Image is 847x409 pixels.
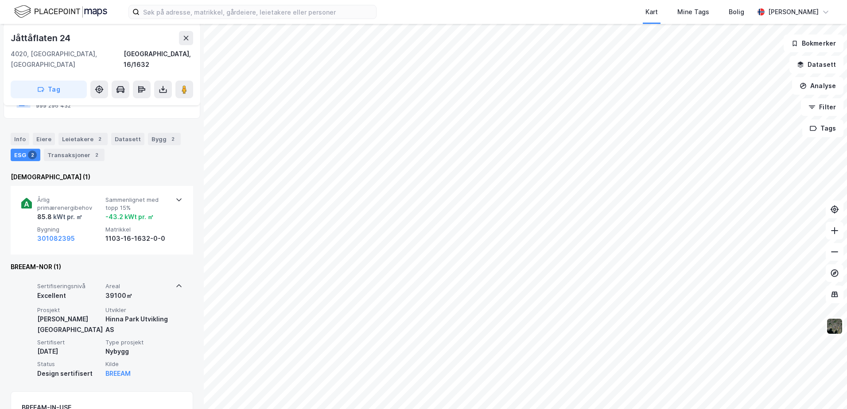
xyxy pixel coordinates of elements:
div: Excellent [37,290,102,301]
div: [PERSON_NAME] [768,7,819,17]
button: 301082395 [37,233,75,244]
span: Type prosjekt [105,339,170,346]
div: Datasett [111,133,144,145]
div: 999 296 432 [36,102,71,109]
span: Sammenlignet med topp 15% [105,196,170,212]
div: Kart [645,7,658,17]
div: 2 [28,150,37,159]
span: Status [37,360,102,368]
img: logo.f888ab2527a4732fd821a326f86c7f29.svg [14,4,107,19]
div: [DEMOGRAPHIC_DATA] (1) [11,172,193,182]
div: 85.8 [37,212,82,222]
div: Bygg [148,133,181,145]
div: Design sertifisert [37,368,102,379]
div: Transaksjoner [44,149,105,161]
button: BREEAM [105,368,131,379]
div: Eiere [33,133,55,145]
button: Datasett [789,56,843,73]
div: Bolig [729,7,744,17]
button: Bokmerker [784,35,843,52]
div: Nybygg [105,346,170,357]
span: Sertifiseringsnivå [37,282,102,290]
div: Kontrollprogram for chat [803,367,847,409]
span: Årlig primærenergibehov [37,196,102,212]
span: Prosjekt [37,306,102,314]
div: BREEAM-NOR (1) [11,262,193,272]
span: Bygning [37,226,102,233]
div: 2 [95,135,104,143]
div: Jåttåflaten 24 [11,31,72,45]
span: Kilde [105,360,170,368]
input: Søk på adresse, matrikkel, gårdeiere, leietakere eller personer [140,5,376,19]
button: Tag [11,81,87,98]
div: ESG [11,149,40,161]
div: 2 [92,150,101,159]
div: [GEOGRAPHIC_DATA], 16/1632 [124,49,193,70]
span: Matrikkel [105,226,170,233]
div: [PERSON_NAME][GEOGRAPHIC_DATA] [37,314,102,335]
button: Analyse [792,77,843,95]
div: 4020, [GEOGRAPHIC_DATA], [GEOGRAPHIC_DATA] [11,49,124,70]
button: Tags [802,120,843,137]
div: Info [11,133,29,145]
div: -43.2 kWt pr. ㎡ [105,212,154,222]
div: Mine Tags [677,7,709,17]
iframe: Chat Widget [803,367,847,409]
span: Utvikler [105,306,170,314]
div: 2 [168,135,177,143]
span: Areal [105,282,170,290]
button: Filter [801,98,843,116]
div: Hinna Park Utvikling AS [105,314,170,335]
div: [DATE] [37,346,102,357]
img: 9k= [826,318,843,335]
span: Sertifisert [37,339,102,346]
div: Leietakere [58,133,108,145]
div: kWt pr. ㎡ [52,212,82,222]
div: 39100㎡ [105,290,170,301]
div: 1103-16-1632-0-0 [105,233,170,244]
